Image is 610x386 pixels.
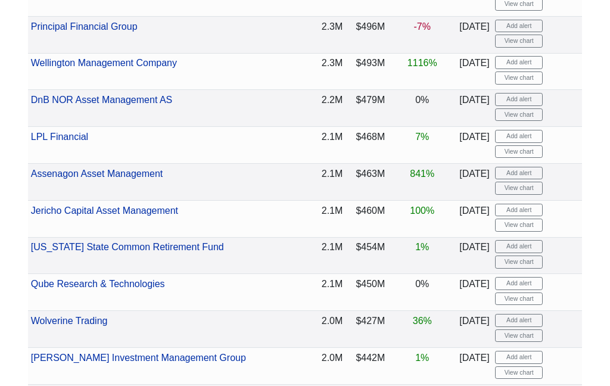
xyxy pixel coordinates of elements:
[495,146,543,159] a: View chart
[495,315,543,328] button: Add alert
[346,348,388,385] td: $442M
[456,238,492,275] td: [DATE]
[456,275,492,312] td: [DATE]
[295,348,346,385] td: 2.0M
[295,54,346,91] td: 2.3M
[31,95,172,105] a: DnB NOR Asset Management AS
[495,293,543,306] a: View chart
[346,201,388,238] td: $460M
[456,201,492,238] td: [DATE]
[346,127,388,164] td: $468M
[415,132,429,142] span: 7%
[295,312,346,348] td: 2.0M
[31,206,178,216] a: Jericho Capital Asset Management
[495,72,543,85] a: View chart
[495,351,543,365] button: Add alert
[495,182,543,195] a: View chart
[495,109,543,122] a: View chart
[414,22,431,32] span: -7%
[410,169,434,179] span: 841%
[295,127,346,164] td: 2.1M
[295,201,346,238] td: 2.1M
[31,242,224,253] a: [US_STATE] State Common Retirement Fund
[495,219,543,232] a: View chart
[346,275,388,312] td: $450M
[495,278,543,291] button: Add alert
[456,17,492,54] td: [DATE]
[346,312,388,348] td: $427M
[495,94,543,107] button: Add alert
[31,279,165,289] a: Qube Research & Technologies
[346,91,388,127] td: $479M
[346,164,388,201] td: $463M
[295,238,346,275] td: 2.1M
[346,238,388,275] td: $454M
[415,95,429,105] span: 0%
[346,54,388,91] td: $493M
[410,206,434,216] span: 100%
[415,242,429,253] span: 1%
[456,127,492,164] td: [DATE]
[295,91,346,127] td: 2.2M
[31,316,108,326] a: Wolverine Trading
[31,58,177,69] a: Wellington Management Company
[295,17,346,54] td: 2.3M
[495,241,543,254] button: Add alert
[495,130,543,144] button: Add alert
[456,164,492,201] td: [DATE]
[495,367,543,380] a: View chart
[346,17,388,54] td: $496M
[456,54,492,91] td: [DATE]
[31,22,138,32] a: Principal Financial Group
[413,316,432,326] span: 36%
[495,35,543,48] a: View chart
[415,279,429,289] span: 0%
[31,132,88,142] a: LPL Financial
[495,204,543,217] button: Add alert
[495,20,543,33] button: Add alert
[456,91,492,127] td: [DATE]
[295,164,346,201] td: 2.1M
[456,348,492,385] td: [DATE]
[407,58,437,69] span: 1116%
[415,353,429,363] span: 1%
[31,353,246,363] a: [PERSON_NAME] Investment Management Group
[495,256,543,269] a: View chart
[495,57,543,70] button: Add alert
[295,275,346,312] td: 2.1M
[495,330,543,343] a: View chart
[31,169,163,179] a: Assenagon Asset Management
[495,167,543,180] button: Add alert
[456,312,492,348] td: [DATE]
